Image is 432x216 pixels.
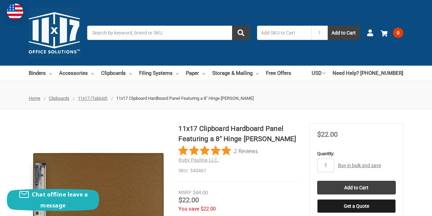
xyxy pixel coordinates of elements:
a: Clipboards [101,66,132,81]
a: Home [29,96,40,101]
button: Chat offline leave a message [7,189,99,211]
span: 2 Reviews [234,146,258,156]
span: $22.00 [178,196,199,204]
a: Clipboards [49,96,69,101]
span: 0 [393,28,403,38]
a: Binders [29,66,52,81]
iframe: Google Customer Reviews [376,198,432,216]
h1: 11x17 Clipboard Hardboard Panel Featuring a 8" Hinge [PERSON_NAME] [178,123,298,144]
span: Chat offline leave a message [32,191,88,209]
a: Filing Systems [139,66,179,81]
dt: SKU: [178,167,188,174]
img: 11x17.com [29,7,80,58]
a: Storage & Mailing [212,66,259,81]
input: Search by keyword, brand or SKU [87,26,250,40]
span: $44.00 [193,190,208,196]
div: MSRP [178,189,191,196]
a: 0 [381,24,403,42]
span: You save [178,206,199,212]
a: Need Help? [PHONE_NUMBER] [333,66,403,81]
button: Add to Cart [328,26,360,40]
img: duty and tax information for United States [7,3,23,20]
input: Add to Cart [317,181,396,194]
button: Get a Quote [317,199,396,213]
label: Quantity: [317,150,396,157]
a: Ruby Paulina LLC. [178,157,219,163]
input: Add SKU to Cart [257,26,311,40]
a: Buy in bulk and save [338,163,381,168]
a: Accessories [59,66,94,81]
dd: 540461 [178,167,298,174]
span: $22.00 [317,130,338,138]
a: Paper [186,66,205,81]
button: Rated 5 out of 5 stars from 2 reviews. Jump to reviews. [178,146,258,156]
span: 11x17 Clipboard Hardboard Panel Featuring a 8" Hinge [PERSON_NAME] [116,96,254,101]
span: $22.00 [201,206,216,212]
a: Free Offers [266,66,291,81]
a: USD [312,66,325,81]
a: 11x17 (Tabloid) [78,96,108,101]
